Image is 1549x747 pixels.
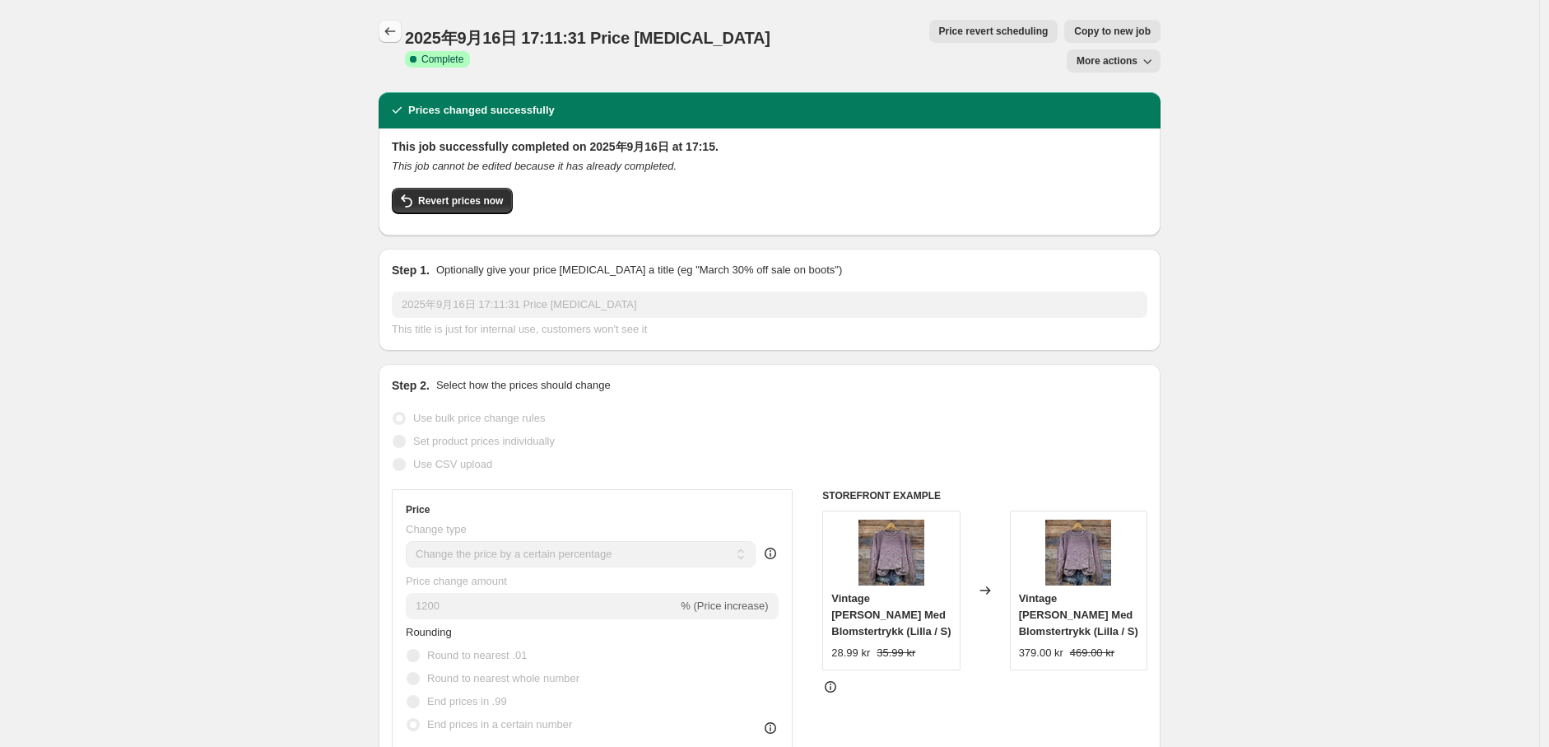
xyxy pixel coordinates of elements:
[436,377,611,394] p: Select how the prices should change
[1067,49,1161,72] button: More actions
[392,377,430,394] h2: Step 2.
[427,718,572,731] span: End prices in a certain number
[929,20,1058,43] button: Price revert scheduling
[406,575,507,587] span: Price change amount
[1077,54,1137,68] span: More actions
[406,503,430,516] h3: Price
[392,138,1147,155] h2: This job successfully completed on 2025年9月16日 at 17:15.
[392,160,677,172] i: This job cannot be edited because it has already completed.
[392,188,513,214] button: Revert prices now
[427,695,507,707] span: End prices in .99
[413,458,492,470] span: Use CSV upload
[1045,520,1111,586] img: DM_20250908183631_002_80x.jpg
[392,323,647,335] span: This title is just for internal use, customers won't see it
[762,545,779,562] div: help
[831,592,951,637] span: Vintage [PERSON_NAME] Med Blomstertrykk (Lilla / S)
[413,412,545,424] span: Use bulk price change rules
[421,53,463,66] span: Complete
[392,292,1147,318] input: 30% off holiday sale
[1070,645,1114,661] strike: 469.00 kr
[858,520,924,586] img: DM_20250908183631_002_80x.jpg
[436,262,842,278] p: Optionally give your price [MEDICAL_DATA] a title (eg "March 30% off sale on boots")
[1019,645,1063,661] div: 379.00 kr
[427,672,579,684] span: Round to nearest whole number
[1074,25,1151,38] span: Copy to new job
[427,649,527,661] span: Round to nearest .01
[822,489,1147,502] h6: STOREFRONT EXAMPLE
[405,29,770,47] span: 2025年9月16日 17:11:31 Price [MEDICAL_DATA]
[1064,20,1161,43] button: Copy to new job
[939,25,1049,38] span: Price revert scheduling
[408,102,555,119] h2: Prices changed successfully
[406,593,677,619] input: -15
[406,523,467,535] span: Change type
[392,262,430,278] h2: Step 1.
[406,626,452,638] span: Rounding
[379,20,402,43] button: Price change jobs
[1019,592,1138,637] span: Vintage [PERSON_NAME] Med Blomstertrykk (Lilla / S)
[831,645,870,661] div: 28.99 kr
[877,645,915,661] strike: 35.99 kr
[681,600,768,612] span: % (Price increase)
[413,435,555,447] span: Set product prices individually
[418,194,503,208] span: Revert prices now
